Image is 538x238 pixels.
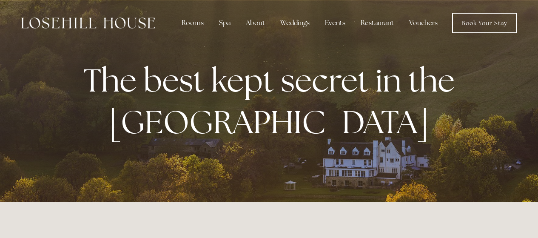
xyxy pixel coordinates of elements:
[21,17,155,29] img: Losehill House
[212,14,237,32] div: Spa
[452,13,517,33] a: Book Your Stay
[318,14,352,32] div: Events
[273,14,316,32] div: Weddings
[354,14,401,32] div: Restaurant
[239,14,272,32] div: About
[402,14,444,32] a: Vouchers
[83,59,461,143] strong: The best kept secret in the [GEOGRAPHIC_DATA]
[175,14,211,32] div: Rooms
